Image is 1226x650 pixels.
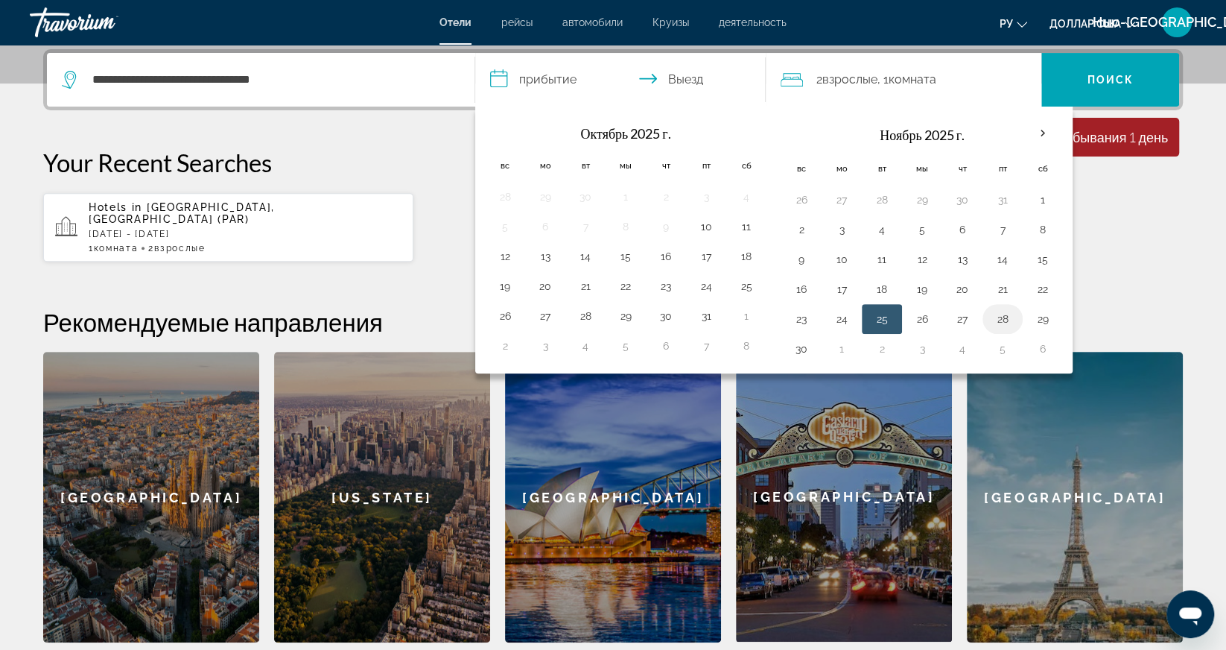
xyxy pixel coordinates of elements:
[89,229,401,239] p: [DATE] - [DATE]
[830,219,854,240] button: День 3
[574,186,597,207] button: День 30
[694,306,718,326] button: День 31
[652,16,689,28] a: Круизы
[501,16,533,28] a: рейсы
[485,116,766,361] table: Левая календарная сетка
[950,279,974,300] button: День 20
[43,307,1183,337] h2: Рекомендуемые направления
[950,189,974,210] button: День 30
[148,243,205,253] span: 2
[790,279,813,300] button: День 16
[89,243,138,253] span: 1
[889,72,936,86] font: Комната
[1087,74,1134,86] font: Поиск
[533,306,557,326] button: День 27
[870,249,894,270] button: День 11
[991,189,1014,210] button: День 31
[1000,13,1027,34] button: Изменить язык
[830,309,854,329] button: День 24
[43,192,413,262] button: Hotels in [GEOGRAPHIC_DATA], [GEOGRAPHIC_DATA] (PAR)[DATE] - [DATE]1Комната2Взрослые
[694,186,718,207] button: День 3
[505,352,721,643] div: [GEOGRAPHIC_DATA]
[1049,13,1135,34] button: Изменить валюту
[562,16,623,28] a: автомобили
[574,335,597,356] button: День 4
[493,186,517,207] button: День 28
[870,338,894,359] button: День 2
[950,249,974,270] button: День 13
[790,338,813,359] button: День 30
[870,219,894,240] button: День 4
[574,216,597,237] button: День 7
[505,352,721,643] a: Sydney[GEOGRAPHIC_DATA]
[790,249,813,270] button: День 9
[614,186,638,207] button: День 1
[694,276,718,297] button: День 24
[870,279,894,300] button: День 18
[654,306,678,326] button: День 30
[493,216,517,237] button: День 5
[493,306,517,326] button: День 26
[790,189,813,210] button: День 26
[830,249,854,270] button: День 10
[910,219,934,240] button: День 5
[870,189,894,210] button: День 28
[533,186,557,207] button: День 29
[439,16,471,28] a: Отели
[574,276,597,297] button: День 21
[967,352,1183,643] div: [GEOGRAPHIC_DATA]
[870,309,894,329] button: День 25
[910,279,934,300] button: День 19
[654,335,678,356] button: День 6
[790,309,813,329] button: День 23
[950,219,974,240] button: День 6
[654,186,678,207] button: День 2
[1041,53,1179,107] button: Поиск
[574,306,597,326] button: День 28
[94,243,139,253] span: Комната
[533,335,557,356] button: День 3
[734,216,758,237] button: День 11
[694,216,718,237] button: День 10
[1000,18,1013,30] font: ру
[830,338,854,359] button: День 1
[1031,189,1055,210] button: День 1
[991,249,1014,270] button: День 14
[694,246,718,267] button: День 17
[154,243,205,253] span: Взрослые
[43,352,259,643] div: [GEOGRAPHIC_DATA]
[790,219,813,240] button: День 2
[910,309,934,329] button: День 26
[89,201,142,213] span: Hotels in
[47,53,1179,107] div: Виджет поиска
[991,279,1014,300] button: День 21
[1031,249,1055,270] button: День 15
[475,53,766,107] button: Выберите дату заезда и выезда
[614,306,638,326] button: День 29
[614,335,638,356] button: День 5
[654,246,678,267] button: День 16
[719,16,787,28] a: деятельность
[967,352,1183,643] a: Paris[GEOGRAPHIC_DATA]
[654,216,678,237] button: День 9
[910,189,934,210] button: День 29
[1166,590,1214,638] iframe: Кнопка запуска окна обмена сообщениями
[734,246,758,267] button: День 18
[274,352,490,643] a: New York[US_STATE]
[1031,279,1055,300] button: День 22
[89,201,275,225] span: [GEOGRAPHIC_DATA], [GEOGRAPHIC_DATA] (PAR)
[580,125,670,142] font: Октябрь 2025 г.
[493,246,517,267] button: День 12
[736,352,952,642] div: [GEOGRAPHIC_DATA]
[91,69,452,91] input: Поиск отеля
[877,72,889,86] font: , 1
[950,309,974,329] button: День 27
[991,309,1014,329] button: День 28
[910,249,934,270] button: День 12
[533,216,557,237] button: День 6
[1049,18,1121,30] font: доллар США
[736,352,952,643] a: San Diego[GEOGRAPHIC_DATA]
[1157,7,1196,38] button: Меню пользователя
[493,335,517,356] button: День 2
